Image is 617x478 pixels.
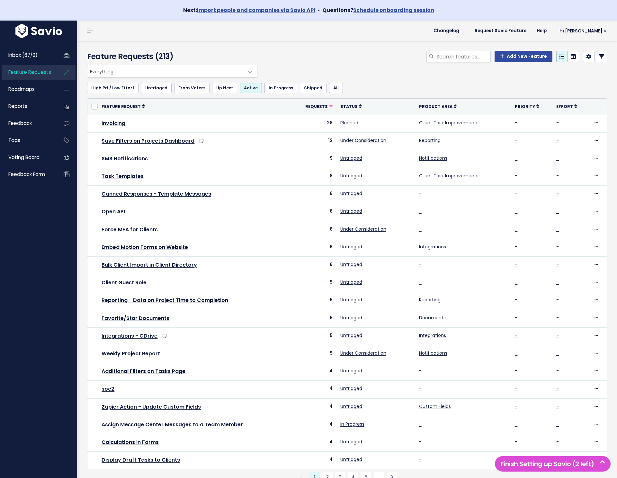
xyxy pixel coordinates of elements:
a: Embed Motion Forms on Website [102,243,188,251]
strong: Next: [183,6,315,14]
a: - [419,190,422,197]
a: Feature Requests [2,65,53,80]
span: Feedback [8,120,32,127]
a: - [515,155,517,161]
a: - [515,208,517,214]
a: - [515,119,517,126]
a: SMS Notifications [102,155,148,162]
a: Untriaged [340,332,362,339]
a: - [556,438,559,445]
a: - [419,456,422,463]
span: Product Area [419,104,452,109]
a: Voting Board [2,150,53,165]
a: - [556,314,559,321]
a: - [556,385,559,392]
a: Bulk Client Import in Client Directory [102,261,197,269]
td: 6 [291,221,336,239]
a: - [515,314,517,321]
strong: Questions? [322,6,434,14]
td: 4 [291,363,336,381]
a: Add New Feature [495,51,552,62]
span: • [318,6,320,14]
a: - [515,243,517,250]
a: - [419,208,422,214]
a: - [515,403,517,410]
span: Everything [87,65,244,77]
input: Search features... [436,51,491,62]
a: Status [340,103,362,110]
a: - [556,155,559,161]
td: 8 [291,168,336,186]
a: - [556,208,559,214]
a: Product Area [419,103,457,110]
a: Canned Responses - Template Messages [102,190,211,198]
a: Roadmaps [2,82,53,97]
a: - [515,367,517,374]
a: Weekly Project Report [102,350,160,357]
span: Reports [8,103,27,110]
a: Untriaged [340,297,362,303]
a: Effort [556,103,577,110]
a: - [515,226,517,232]
a: Tags [2,133,53,148]
a: - [556,279,559,285]
a: - [556,367,559,374]
a: Invoicing [102,119,125,127]
a: Additional Filters on Tasks Page [102,367,185,375]
a: In Progress [340,421,364,427]
a: Under Consideration [340,350,386,356]
h5: Finish Setting up Savio (2 left) [498,459,608,469]
a: - [556,421,559,427]
a: Feedback [2,116,53,131]
a: Client Task Improvements [419,119,478,126]
a: - [515,297,517,303]
a: Active [240,83,262,93]
a: Feedback form [2,167,53,182]
a: - [419,367,422,374]
a: Untriaged [340,456,362,463]
a: - [515,438,517,445]
a: - [515,137,517,144]
td: 4 [291,416,336,434]
td: 4 [291,434,336,451]
a: From Voters [174,83,210,93]
a: - [556,190,559,197]
a: - [556,119,559,126]
a: Untriaged [340,173,362,179]
a: Import people and companies via Savio API [197,6,315,14]
td: 4 [291,452,336,469]
a: - [556,297,559,303]
a: - [419,279,422,285]
a: Untriaged [340,279,362,285]
a: Calculations in Forms [102,438,159,446]
span: Inbox (67/0) [8,52,38,58]
a: Integrations [419,243,446,250]
a: Task Templates [102,173,144,180]
span: Requests [305,104,328,109]
a: Untriaged [340,385,362,392]
a: Up Next [212,83,237,93]
a: Reports [2,99,53,114]
a: Untriaged [340,314,362,321]
a: Under Consideration [340,137,386,144]
td: 5 [291,310,336,327]
a: soc2 [102,385,114,393]
td: 12 [291,132,336,150]
span: Priority [515,104,535,109]
a: Zapier Action - Update Custom Fields [102,403,201,411]
span: Hi [PERSON_NAME] [559,29,607,33]
a: Reporting - Data on Project Time to Completion [102,297,228,304]
a: - [419,438,422,445]
a: Shipped [300,83,326,93]
a: Untriaged [340,403,362,410]
td: 4 [291,381,336,398]
a: Requests [305,103,333,110]
a: Schedule onboarding session [353,6,434,14]
span: Roadmaps [8,86,35,93]
a: Integrations - GDrive [102,332,157,340]
a: - [556,226,559,232]
a: Notifications [419,350,447,356]
a: Reporting [419,137,441,144]
a: Under Consideration [340,226,386,232]
a: - [419,385,422,392]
